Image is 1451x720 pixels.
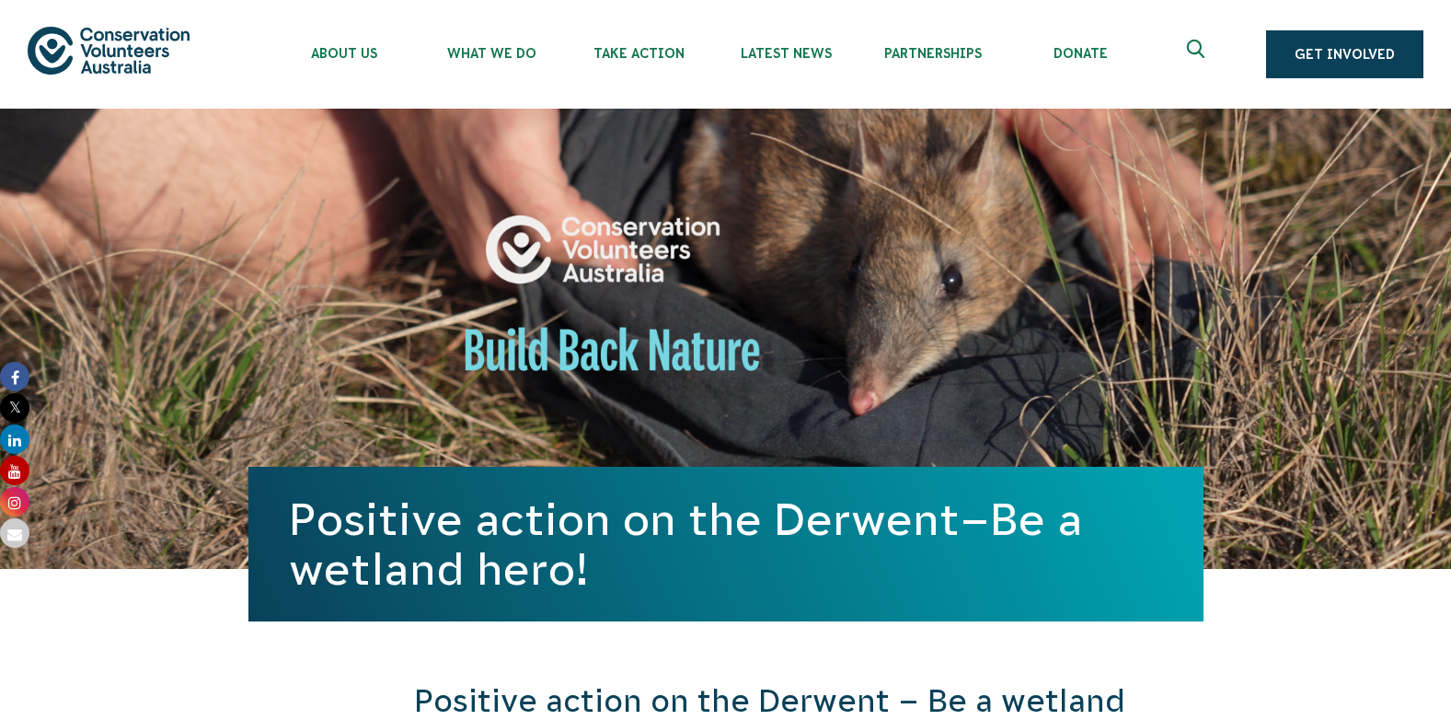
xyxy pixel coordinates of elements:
[712,46,859,61] span: Latest News
[1007,46,1154,61] span: Donate
[1187,40,1210,69] span: Expand search box
[289,494,1163,594] h1: Positive action on the Derwent–Be a wetland hero!
[1266,30,1423,78] a: Get Involved
[418,46,565,61] span: What We Do
[565,46,712,61] span: Take Action
[1176,32,1220,76] button: Expand search box Close search box
[859,46,1007,61] span: Partnerships
[28,27,190,74] img: logo.svg
[271,46,418,61] span: About Us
